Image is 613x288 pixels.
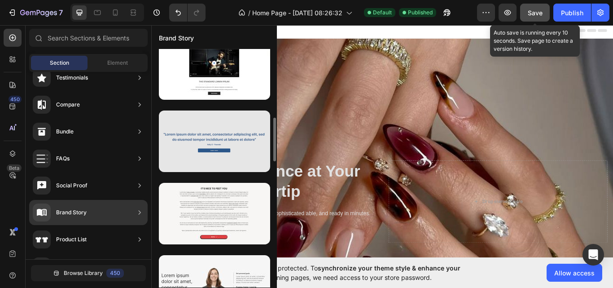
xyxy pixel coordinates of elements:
[56,73,88,82] div: Testimonials
[56,235,87,244] div: Product List
[56,181,88,190] div: Social Proof
[248,8,250,18] span: /
[386,205,433,212] div: Drop element here
[553,4,591,22] button: Publish
[56,208,87,217] div: Brand Story
[29,29,148,47] input: Search Sections & Elements
[520,4,550,22] button: Save
[56,127,74,136] div: Bundle
[4,4,67,22] button: 7
[7,164,22,172] div: Beta
[209,263,495,282] span: Your page is password protected. To when designing pages, we need access to your store password.
[561,8,583,18] div: Publish
[209,264,460,281] span: synchronize your theme style & enhance your experience
[56,154,70,163] div: FAQs
[9,96,22,103] div: 450
[106,269,124,278] div: 450
[7,235,66,257] a: SHOP ALL
[50,59,69,67] span: Section
[252,8,342,18] span: Home Page - [DATE] 08:26:32
[151,23,613,260] iframe: Design area
[373,9,392,17] span: Default
[169,4,206,22] div: Undo/Redo
[582,244,604,266] div: Open Intercom Messenger
[18,240,56,252] p: SHOP ALL
[64,269,103,277] span: Browse Library
[107,59,128,67] span: Element
[554,268,595,278] span: Allow access
[59,7,63,18] p: 7
[31,265,146,281] button: Browse Library450
[528,9,543,17] span: Save
[547,264,602,282] button: Allow access
[408,9,433,17] span: Published
[56,100,80,109] div: Compare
